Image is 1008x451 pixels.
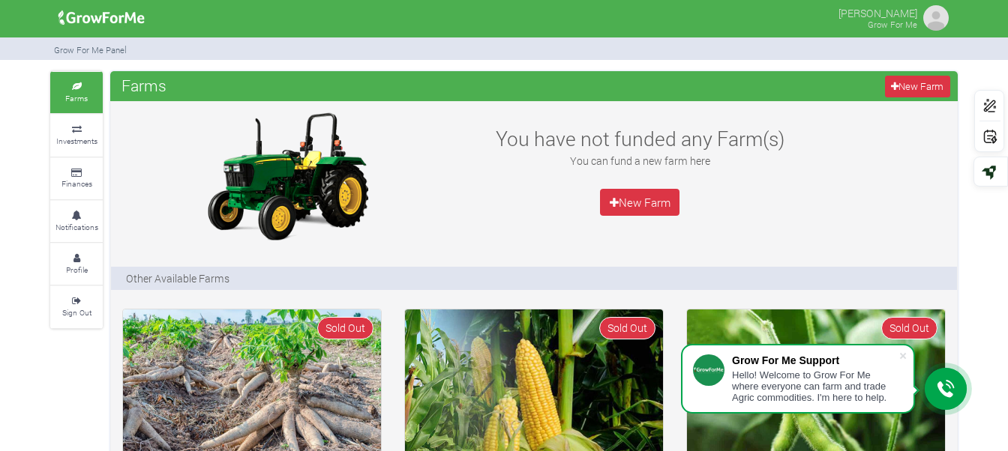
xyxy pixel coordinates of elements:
[50,201,103,242] a: Notifications
[56,136,97,146] small: Investments
[54,44,127,55] small: Grow For Me Panel
[50,243,103,285] a: Profile
[921,3,951,33] img: growforme image
[53,3,150,33] img: growforme image
[600,189,679,216] a: New Farm
[885,76,950,97] a: New Farm
[477,153,802,169] p: You can fund a new farm here
[62,307,91,318] small: Sign Out
[477,127,802,151] h3: You have not funded any Farm(s)
[317,317,373,339] span: Sold Out
[126,270,229,286] p: Other Available Farms
[881,317,937,339] span: Sold Out
[66,264,88,275] small: Profile
[55,222,98,232] small: Notifications
[61,178,92,189] small: Finances
[838,3,917,21] p: [PERSON_NAME]
[50,158,103,199] a: Finances
[868,19,917,30] small: Grow For Me
[65,93,88,103] small: Farms
[50,286,103,327] a: Sign Out
[732,354,898,366] div: Grow For Me Support
[50,72,103,113] a: Farms
[732,369,898,403] div: Hello! Welcome to Grow For Me where everyone can farm and trade Agric commodities. I'm here to help.
[118,70,170,100] span: Farms
[599,317,655,339] span: Sold Out
[193,109,381,243] img: growforme image
[50,115,103,156] a: Investments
